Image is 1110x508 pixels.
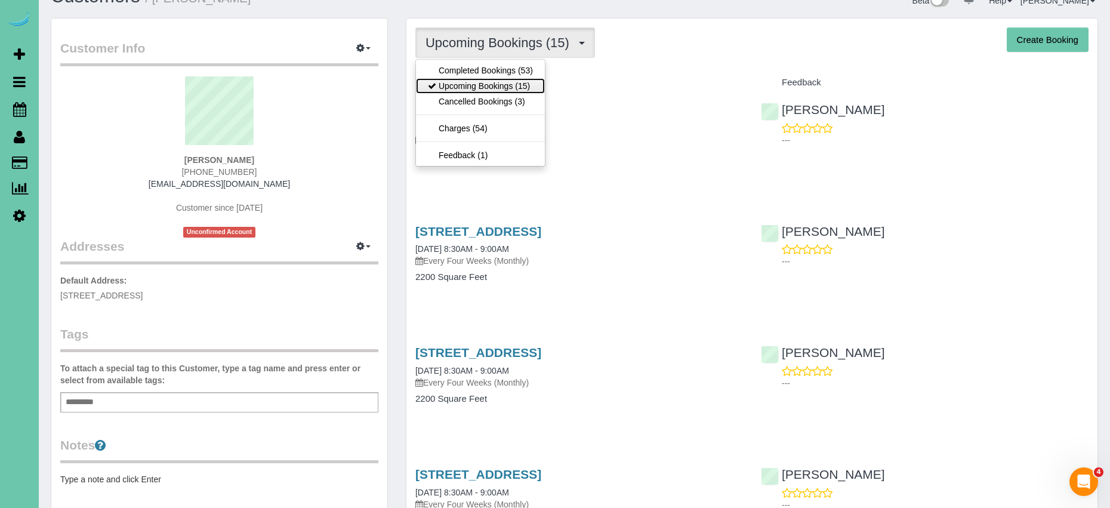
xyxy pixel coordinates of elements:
p: --- [782,377,1089,389]
span: Unconfirmed Account [183,227,256,237]
h4: Feedback [761,78,1089,88]
label: Default Address: [60,275,127,287]
p: --- [782,134,1089,146]
a: Cancelled Bookings (3) [416,94,545,109]
h4: 2200 Square Feet [415,150,743,161]
a: [DATE] 8:30AM - 9:00AM [415,366,509,375]
a: [STREET_ADDRESS] [415,224,541,238]
iframe: Intercom live chat [1069,467,1098,496]
h4: 2200 Square Feet [415,272,743,282]
a: [EMAIL_ADDRESS][DOMAIN_NAME] [149,179,290,189]
pre: Type a note and click Enter [60,473,378,485]
a: [PERSON_NAME] [761,224,885,238]
span: [PHONE_NUMBER] [181,167,257,177]
a: [STREET_ADDRESS] [415,467,541,481]
p: --- [782,255,1089,267]
span: Upcoming Bookings (15) [425,35,575,50]
h4: Service [415,78,743,88]
a: [PERSON_NAME] [761,346,885,359]
legend: Tags [60,325,378,352]
a: Feedback (1) [416,147,545,163]
img: Automaid Logo [7,12,31,29]
strong: [PERSON_NAME] [184,155,254,165]
p: Every Four Weeks (Monthly) [415,377,743,389]
h4: 2200 Square Feet [415,394,743,404]
legend: Notes [60,436,378,463]
a: [DATE] 8:30AM - 9:00AM [415,488,509,497]
a: Upcoming Bookings (15) [416,78,545,94]
a: [PERSON_NAME] [761,103,885,116]
a: [DATE] 8:30AM - 9:00AM [415,244,509,254]
label: To attach a special tag to this Customer, type a tag name and press enter or select from availabl... [60,362,378,386]
a: [PERSON_NAME] [761,467,885,481]
legend: Customer Info [60,39,378,66]
span: [STREET_ADDRESS] [60,291,143,300]
p: Every Four Weeks (Monthly) [415,134,743,146]
button: Upcoming Bookings (15) [415,27,595,58]
button: Create Booking [1007,27,1089,53]
span: Customer since [DATE] [176,203,263,213]
p: Every Four Weeks (Monthly) [415,255,743,267]
a: [STREET_ADDRESS] [415,346,541,359]
a: Charges (54) [416,121,545,136]
span: 4 [1094,467,1103,477]
a: Completed Bookings (53) [416,63,545,78]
